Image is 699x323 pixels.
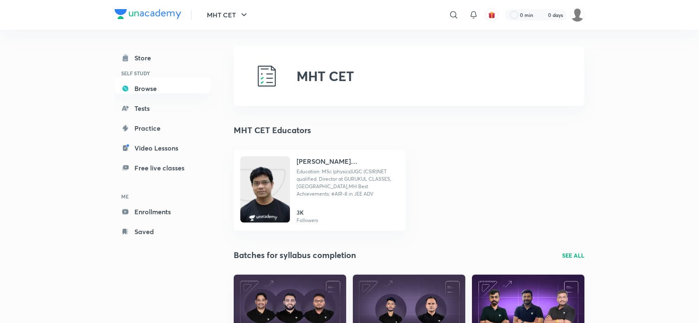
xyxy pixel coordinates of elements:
a: Store [115,50,211,66]
p: Education: MSc (physics)UGC (CSIR)NET qualified. Director at GURUKUL CLASSES, Aurangabad,MH Best ... [297,168,399,198]
img: streak [538,11,546,19]
a: Practice [115,120,211,136]
img: Company Logo [115,9,181,19]
h2: MHT CET [297,68,354,84]
button: MHT CET [202,7,254,23]
h6: ME [115,189,211,203]
a: Tests [115,100,211,117]
img: Vivek Patil [570,8,584,22]
a: Company Logo [115,9,181,21]
h4: [PERSON_NAME] [PERSON_NAME] [297,156,399,166]
h3: MHT CET Educators [234,124,311,136]
a: Video Lessons [115,140,211,156]
h2: Batches for syllabus completion [234,249,356,261]
a: Enrollments [115,203,211,220]
button: avatar [485,8,498,22]
a: Unacademy[PERSON_NAME] [PERSON_NAME]Education: MSc (physics)UGC (CSIR)NET qualified. Director at ... [234,150,406,231]
div: Store [134,53,156,63]
a: Saved [115,223,211,240]
img: Unacademy [240,165,290,231]
a: SEE ALL [562,251,584,260]
a: Browse [115,80,211,97]
h6: SELF STUDY [115,66,211,80]
img: MHT CET [254,63,280,89]
a: Free live classes [115,160,211,176]
p: Followers [297,217,318,224]
h6: 3K [297,208,318,217]
img: avatar [488,11,496,19]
